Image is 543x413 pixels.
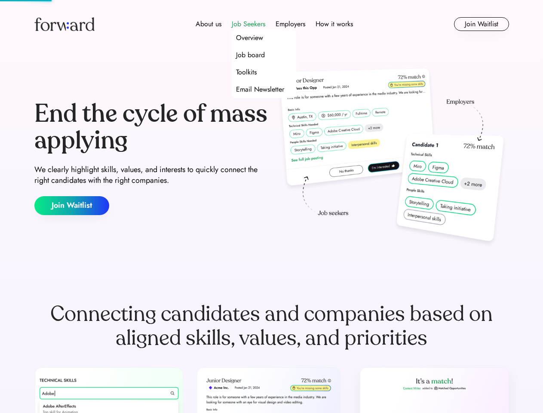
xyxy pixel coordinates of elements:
[236,67,257,77] div: Toolkits
[454,17,509,31] button: Join Waitlist
[196,19,221,29] div: About us
[34,164,268,186] div: We clearly highlight skills, values, and interests to quickly connect the right candidates with t...
[34,196,109,215] button: Join Waitlist
[275,65,509,250] img: hero-image.png
[236,50,265,60] div: Job board
[276,19,305,29] div: Employers
[34,302,509,350] div: Connecting candidates and companies based on aligned skills, values, and priorities
[34,101,268,154] div: End the cycle of mass applying
[34,17,95,31] img: Forward logo
[236,84,284,95] div: Email Newsletter
[316,19,353,29] div: How it works
[236,33,263,43] div: Overview
[232,19,265,29] div: Job Seekers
